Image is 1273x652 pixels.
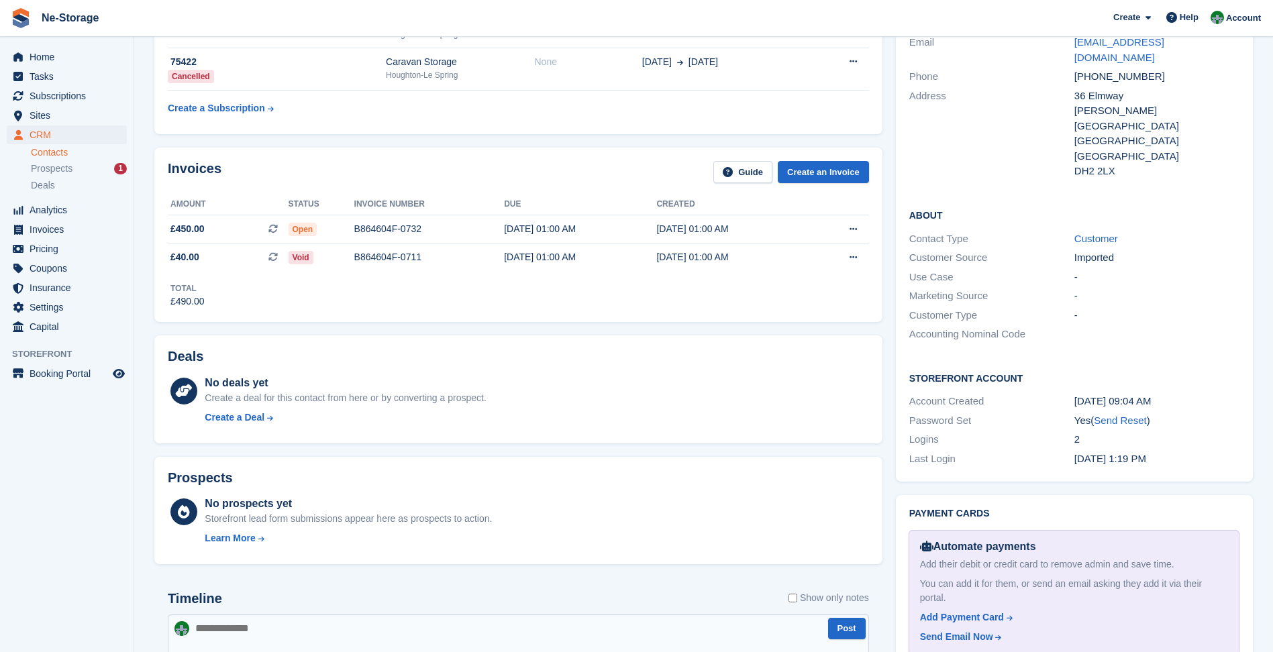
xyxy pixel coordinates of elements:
[30,201,110,219] span: Analytics
[1074,103,1239,133] div: [PERSON_NAME][GEOGRAPHIC_DATA]
[920,630,993,644] div: Send Email Now
[30,220,110,239] span: Invoices
[36,7,104,29] a: Ne-Storage
[30,67,110,86] span: Tasks
[920,577,1228,605] div: You can add it for them, or send an email asking they add it via their portal.
[920,539,1228,555] div: Automate payments
[1074,149,1239,164] div: [GEOGRAPHIC_DATA]
[168,194,289,215] th: Amount
[504,250,656,264] div: [DATE] 01:00 AM
[7,364,127,383] a: menu
[909,413,1074,429] div: Password Set
[205,512,492,526] div: Storefront lead form submissions appear here as prospects to action.
[909,451,1074,467] div: Last Login
[1074,270,1239,285] div: -
[205,531,492,545] a: Learn More
[7,220,127,239] a: menu
[7,201,127,219] a: menu
[7,298,127,317] a: menu
[920,610,1004,624] div: Add Payment Card
[1074,89,1239,104] div: 36 Elmway
[168,55,386,69] div: 75422
[7,278,127,297] a: menu
[170,294,205,309] div: £490.00
[30,125,110,144] span: CRM
[909,231,1074,247] div: Contact Type
[30,106,110,125] span: Sites
[11,8,31,28] img: stora-icon-8386f47178a22dfd0bd8f6a31ec36ba5ce8667c1dd55bd0f319d3a0aa187defe.svg
[30,239,110,258] span: Pricing
[168,591,222,606] h2: Timeline
[1090,415,1150,426] span: ( )
[354,250,505,264] div: B864604F-0711
[168,470,233,486] h2: Prospects
[170,250,199,264] span: £40.00
[909,35,1074,65] div: Email
[205,411,486,425] a: Create a Deal
[642,55,672,69] span: [DATE]
[1074,413,1239,429] div: Yes
[174,621,189,636] img: Charlotte Nesbitt
[30,317,110,336] span: Capital
[1094,415,1146,426] a: Send Reset
[1074,250,1239,266] div: Imported
[31,162,127,176] a: Prospects 1
[386,55,534,69] div: Caravan Storage
[689,55,718,69] span: [DATE]
[1226,11,1261,25] span: Account
[31,146,127,159] a: Contacts
[1074,233,1118,244] a: Customer
[30,259,110,278] span: Coupons
[205,391,486,405] div: Create a deal for this contact from here or by converting a prospect.
[7,239,127,258] a: menu
[656,222,809,236] div: [DATE] 01:00 AM
[1074,164,1239,179] div: DH2 2LX
[1074,394,1239,409] div: [DATE] 09:04 AM
[828,618,866,640] button: Post
[909,250,1074,266] div: Customer Source
[909,89,1074,179] div: Address
[205,375,486,391] div: No deals yet
[909,394,1074,409] div: Account Created
[920,557,1228,572] div: Add their debit or credit card to remove admin and save time.
[1074,133,1239,149] div: [GEOGRAPHIC_DATA]
[7,106,127,125] a: menu
[170,282,205,294] div: Total
[170,222,205,236] span: £450.00
[111,366,127,382] a: Preview store
[30,278,110,297] span: Insurance
[1180,11,1199,24] span: Help
[31,162,72,175] span: Prospects
[1074,69,1239,85] div: [PHONE_NUMBER]
[168,349,203,364] h2: Deals
[31,179,55,192] span: Deals
[920,610,1223,624] a: Add Payment Card
[289,223,317,236] span: Open
[909,327,1074,342] div: Accounting Nominal Code
[7,125,127,144] a: menu
[534,55,642,69] div: None
[30,87,110,105] span: Subscriptions
[31,178,127,193] a: Deals
[504,194,656,215] th: Due
[12,347,134,361] span: Storefront
[788,591,869,605] label: Show only notes
[168,161,221,183] h2: Invoices
[205,531,255,545] div: Learn More
[909,69,1074,85] div: Phone
[778,161,869,183] a: Create an Invoice
[354,222,505,236] div: B864604F-0732
[30,48,110,66] span: Home
[909,432,1074,447] div: Logins
[205,411,264,425] div: Create a Deal
[205,496,492,512] div: No prospects yet
[386,69,534,81] div: Houghton-Le Spring
[909,371,1239,384] h2: Storefront Account
[1074,432,1239,447] div: 2
[656,194,809,215] th: Created
[7,87,127,105] a: menu
[1074,453,1146,464] time: 2025-04-28 12:19:43 UTC
[1074,308,1239,323] div: -
[30,364,110,383] span: Booking Portal
[1211,11,1224,24] img: Charlotte Nesbitt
